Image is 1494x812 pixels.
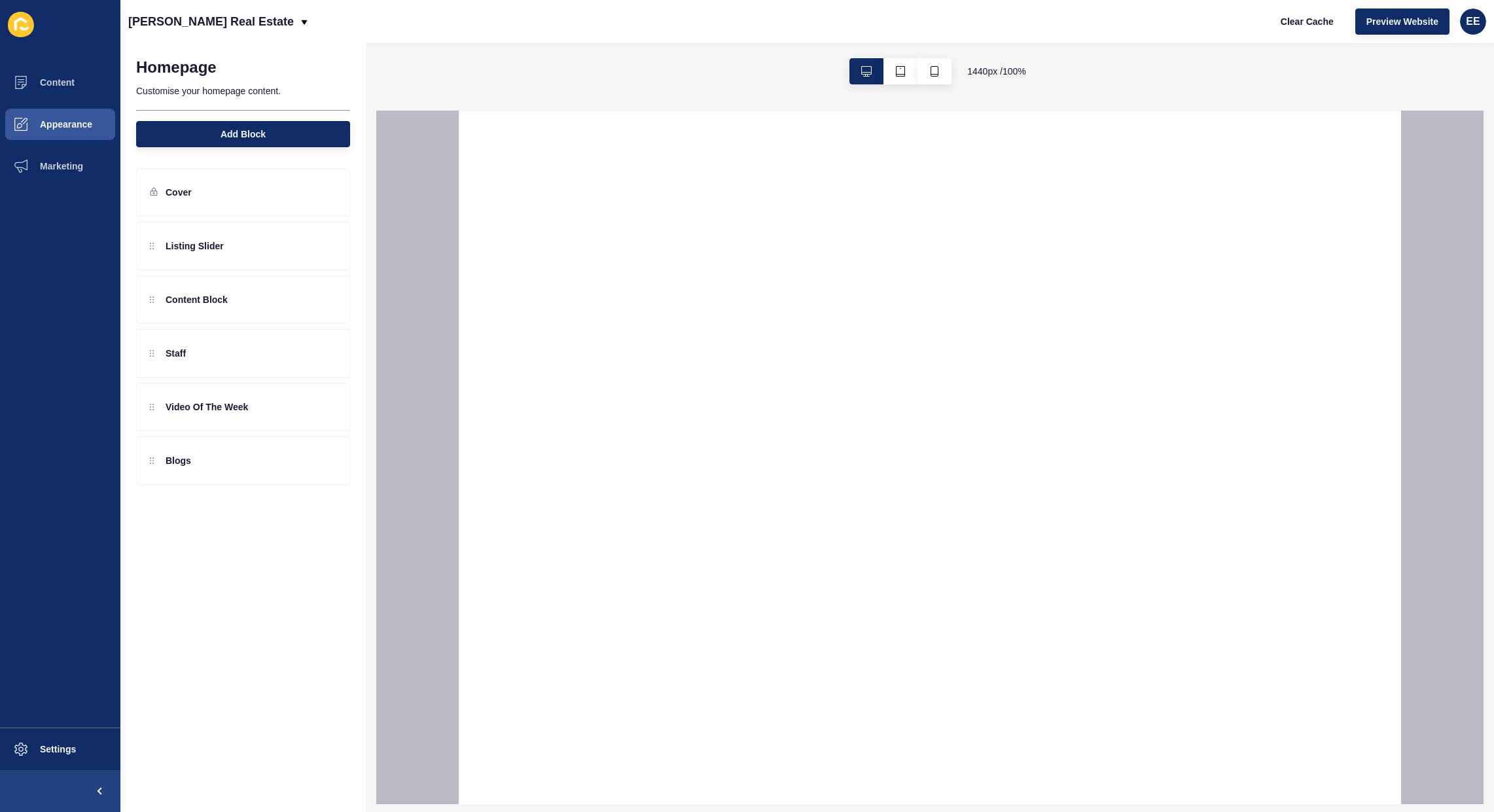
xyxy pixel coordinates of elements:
p: Listing Slider [166,239,224,253]
span: EE [1466,15,1480,28]
p: Blogs [166,454,191,467]
p: Video Of The Week [166,400,248,414]
span: Clear Cache [1281,15,1334,28]
p: Customise your homepage content. [136,77,350,105]
button: Clear Cache [1270,9,1345,35]
h1: Homepage [136,58,217,77]
span: 1440 px / 100 % [967,65,1026,78]
p: Cover [166,186,192,199]
span: Add Block [221,128,266,141]
span: Preview Website [1366,15,1438,28]
p: [PERSON_NAME] Real Estate [128,5,294,38]
p: Staff [166,347,186,360]
button: Preview Website [1355,9,1450,35]
button: Add Block [136,121,350,147]
p: Content Block [166,293,228,306]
